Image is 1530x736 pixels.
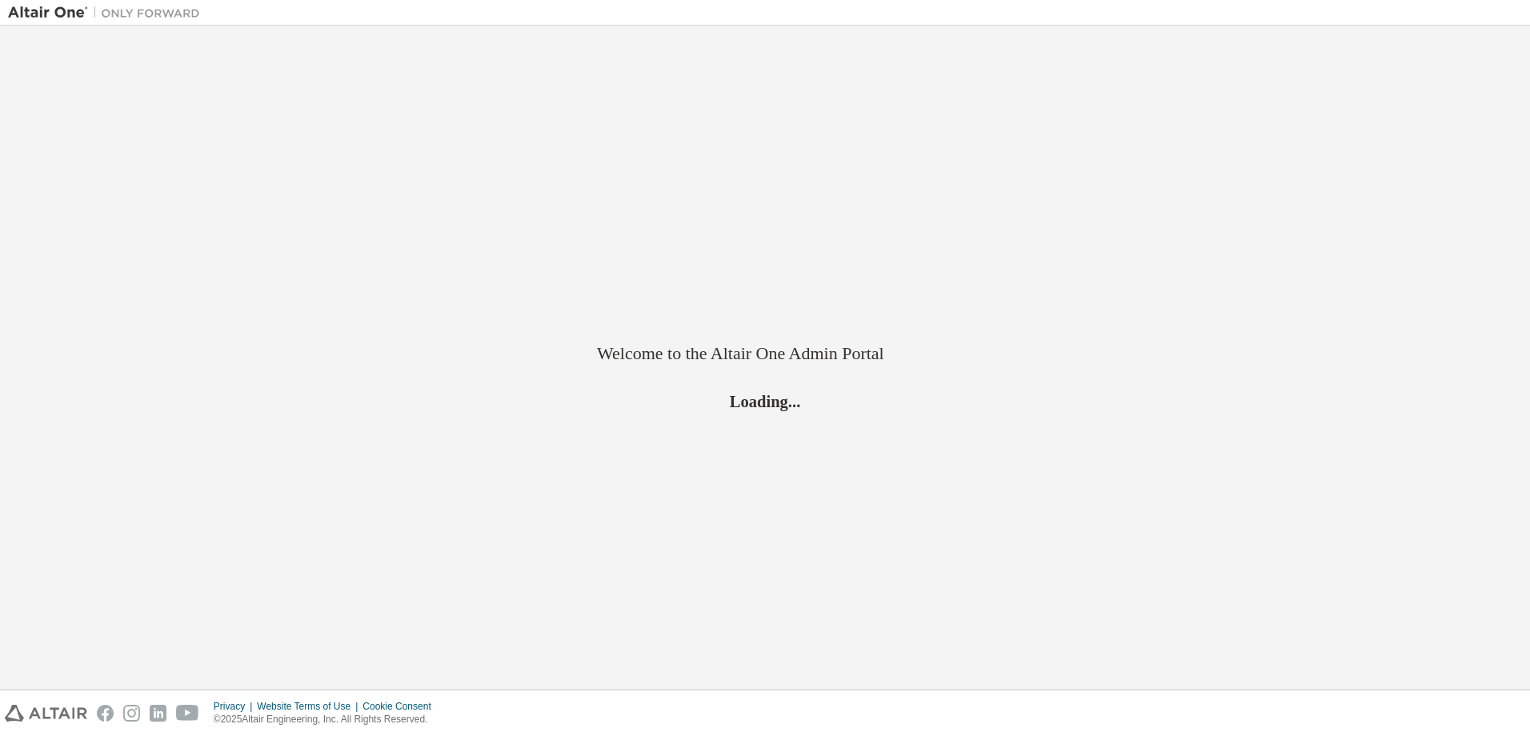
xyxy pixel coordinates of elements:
[123,705,140,722] img: instagram.svg
[176,705,199,722] img: youtube.svg
[97,705,114,722] img: facebook.svg
[214,713,441,726] p: © 2025 Altair Engineering, Inc. All Rights Reserved.
[8,5,208,21] img: Altair One
[257,700,362,713] div: Website Terms of Use
[5,705,87,722] img: altair_logo.svg
[597,342,933,365] h2: Welcome to the Altair One Admin Portal
[362,700,440,713] div: Cookie Consent
[150,705,166,722] img: linkedin.svg
[214,700,257,713] div: Privacy
[597,391,933,412] h2: Loading...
